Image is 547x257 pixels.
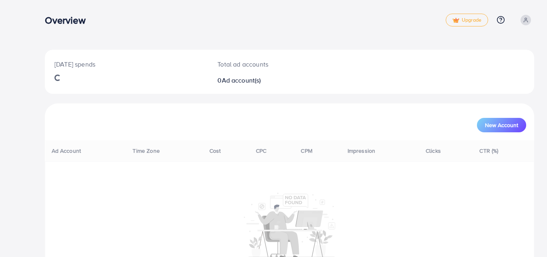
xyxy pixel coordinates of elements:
a: tickUpgrade [446,14,488,26]
h3: Overview [45,14,92,26]
p: Total ad accounts [217,59,321,69]
span: Ad account(s) [222,76,261,85]
h2: 0 [217,77,321,84]
p: [DATE] spends [54,59,198,69]
button: New Account [477,118,526,132]
img: tick [452,18,459,23]
span: New Account [485,122,518,128]
span: Upgrade [452,17,481,23]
